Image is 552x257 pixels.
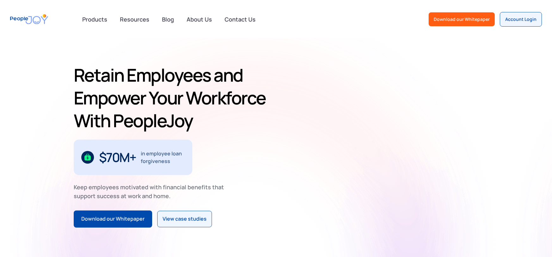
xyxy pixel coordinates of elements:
[74,210,152,228] a: Download our Whitepaper
[81,215,145,223] div: Download our Whitepaper
[74,183,229,200] div: Keep employees motivated with financial benefits that support success at work and home.
[500,12,542,27] a: Account Login
[99,152,136,162] div: $70M+
[163,215,207,223] div: View case studies
[429,12,495,26] a: Download our Whitepaper
[158,12,178,26] a: Blog
[157,211,212,227] a: View case studies
[10,10,48,28] a: home
[74,140,192,175] div: 1 / 3
[221,12,259,26] a: Contact Us
[434,16,490,22] div: Download our Whitepaper
[78,13,111,26] div: Products
[505,16,536,22] div: Account Login
[116,12,153,26] a: Resources
[74,64,274,132] h1: Retain Employees and Empower Your Workforce With PeopleJoy
[183,12,216,26] a: About Us
[141,150,185,165] div: in employee loan forgiveness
